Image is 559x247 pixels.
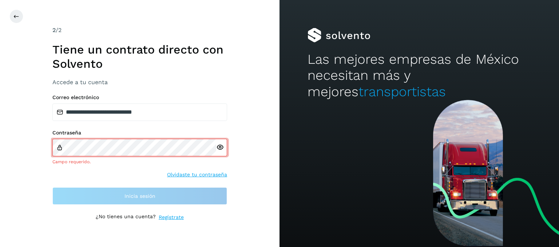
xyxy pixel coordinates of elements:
a: Regístrate [159,213,184,221]
a: Olvidaste tu contraseña [167,171,227,179]
h1: Tiene un contrato directo con Solvento [52,43,227,71]
div: /2 [52,26,227,35]
span: transportistas [358,84,446,99]
h2: Las mejores empresas de México necesitan más y mejores [308,51,531,100]
button: Inicia sesión [52,187,227,205]
span: 2 [52,27,56,34]
label: Contraseña [52,130,227,136]
h3: Accede a tu cuenta [52,79,227,86]
p: ¿No tienes una cuenta? [96,213,156,221]
span: Inicia sesión [124,193,155,199]
div: Campo requerido. [52,158,227,165]
label: Correo electrónico [52,94,227,101]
